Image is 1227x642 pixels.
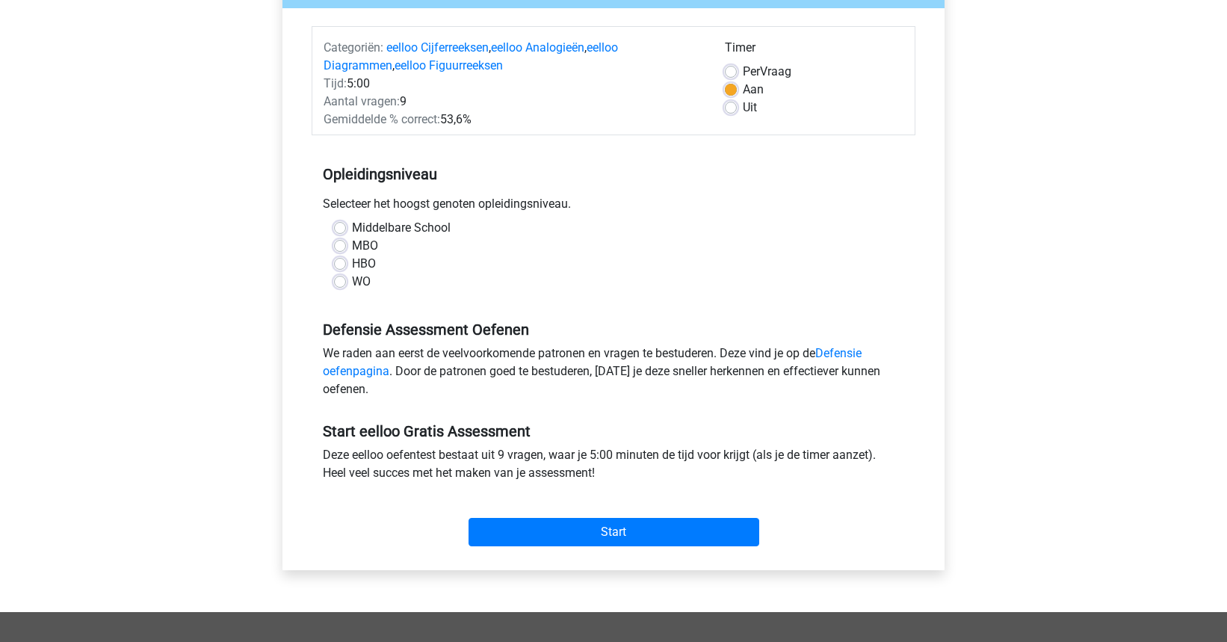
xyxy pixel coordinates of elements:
[323,159,904,189] h5: Opleidingsniveau
[324,94,400,108] span: Aantal vragen:
[323,422,904,440] h5: Start eelloo Gratis Assessment
[312,345,915,404] div: We raden aan eerst de veelvoorkomende patronen en vragen te bestuderen. Deze vind je op de . Door...
[312,195,915,219] div: Selecteer het hoogst genoten opleidingsniveau.
[743,64,760,78] span: Per
[743,99,757,117] label: Uit
[352,219,451,237] label: Middelbare School
[743,63,791,81] label: Vraag
[352,237,378,255] label: MBO
[469,518,759,546] input: Start
[324,40,383,55] span: Categoriën:
[312,75,714,93] div: 5:00
[395,58,503,72] a: eelloo Figuurreeksen
[324,76,347,90] span: Tijd:
[312,39,714,75] div: , , ,
[352,273,371,291] label: WO
[352,255,376,273] label: HBO
[725,39,903,63] div: Timer
[386,40,489,55] a: eelloo Cijferreeksen
[312,111,714,129] div: 53,6%
[323,321,904,339] h5: Defensie Assessment Oefenen
[743,81,764,99] label: Aan
[312,446,915,488] div: Deze eelloo oefentest bestaat uit 9 vragen, waar je 5:00 minuten de tijd voor krijgt (als je de t...
[324,112,440,126] span: Gemiddelde % correct:
[312,93,714,111] div: 9
[491,40,584,55] a: eelloo Analogieën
